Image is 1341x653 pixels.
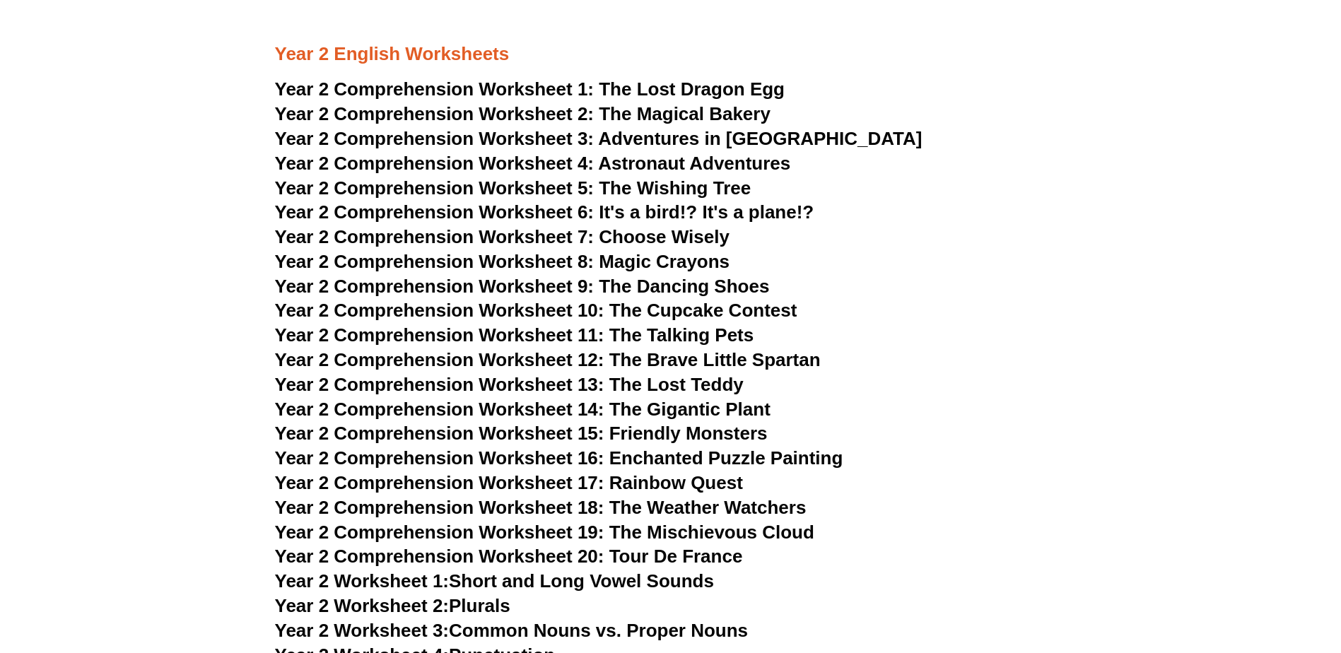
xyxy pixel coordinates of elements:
a: Year 2 Comprehension Worksheet 7: Choose Wisely [275,226,730,247]
a: Year 2 Comprehension Worksheet 3: Adventures in [GEOGRAPHIC_DATA] [275,128,923,149]
span: The Magical Bakery [599,103,771,124]
span: Year 2 Comprehension Worksheet 1: [275,78,595,100]
a: Year 2 Comprehension Worksheet 11: The Talking Pets [275,324,754,346]
span: The Lost Dragon Egg [599,78,785,100]
a: Year 2 Comprehension Worksheet 2: The Magical Bakery [275,103,771,124]
span: Year 2 Worksheet 3: [275,620,450,641]
a: Year 2 Comprehension Worksheet 4: Astronaut Adventures [275,153,791,174]
a: Year 2 Comprehension Worksheet 19: The Mischievous Cloud [275,522,814,543]
iframe: Chat Widget [1106,493,1341,653]
a: Year 2 Comprehension Worksheet 6: It's a bird!? It's a plane!? [275,201,814,223]
a: Year 2 Worksheet 1:Short and Long Vowel Sounds [275,570,714,592]
span: Year 2 Comprehension Worksheet 5: [275,177,595,199]
span: Year 2 Worksheet 1: [275,570,450,592]
a: Year 2 Comprehension Worksheet 10: The Cupcake Contest [275,300,797,321]
span: Choose Wisely [599,226,730,247]
span: Adventures in [GEOGRAPHIC_DATA] [598,128,922,149]
span: Year 2 Worksheet 2: [275,595,450,616]
a: Year 2 Worksheet 3:Common Nouns vs. Proper Nouns [275,620,749,641]
span: Year 2 Comprehension Worksheet 7: [275,226,595,247]
a: Year 2 Worksheet 2:Plurals [275,595,510,616]
a: Year 2 Comprehension Worksheet 18: The Weather Watchers [275,497,807,518]
a: Year 2 Comprehension Worksheet 17: Rainbow Quest [275,472,743,493]
span: The Wishing Tree [599,177,751,199]
a: Year 2 Comprehension Worksheet 20: Tour De France [275,546,743,567]
span: Year 2 Comprehension Worksheet 2: [275,103,595,124]
span: Astronaut Adventures [598,153,790,174]
a: Year 2 Comprehension Worksheet 14: The Gigantic Plant [275,399,771,420]
a: Year 2 Comprehension Worksheet 15: Friendly Monsters [275,423,768,444]
a: Year 2 Comprehension Worksheet 8: Magic Crayons [275,251,730,272]
span: Year 2 Comprehension Worksheet 3: [275,128,595,149]
a: Year 2 Comprehension Worksheet 16: Enchanted Puzzle Painting [275,447,843,469]
a: Year 2 Comprehension Worksheet 5: The Wishing Tree [275,177,751,199]
a: Year 2 Comprehension Worksheet 9: The Dancing Shoes [275,276,770,297]
a: Year 2 Comprehension Worksheet 12: The Brave Little Spartan [275,349,821,370]
a: Year 2 Comprehension Worksheet 1: The Lost Dragon Egg [275,78,785,100]
a: Year 2 Comprehension Worksheet 13: The Lost Teddy [275,374,744,395]
span: Year 2 Comprehension Worksheet 4: [275,153,595,174]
